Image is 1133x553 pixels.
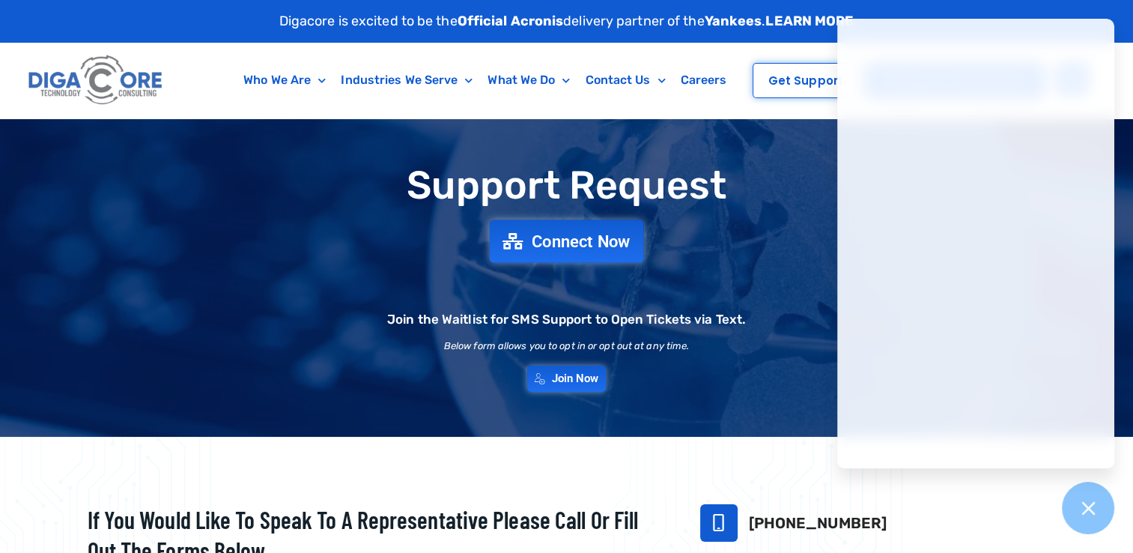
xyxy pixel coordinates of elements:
[333,63,480,97] a: Industries We Serve
[236,63,333,97] a: Who We Are
[552,373,599,384] span: Join Now
[532,233,631,250] span: Connect Now
[700,504,738,542] a: 732-646-5725
[753,63,859,98] a: Get Support
[458,13,564,29] strong: Official Acronis
[50,164,1084,207] h1: Support Request
[480,63,577,97] a: What We Do
[705,13,762,29] strong: Yankees
[673,63,735,97] a: Careers
[577,63,672,97] a: Contact Us
[749,514,887,532] a: [PHONE_NUMBER]
[444,341,690,351] h2: Below form allows you to opt in or opt out at any time.
[527,366,607,392] a: Join Now
[837,19,1114,468] iframe: Chatgenie Messenger
[25,50,168,111] img: Digacore logo 1
[765,13,854,29] a: LEARN MORE
[279,11,854,31] p: Digacore is excited to be the delivery partner of the .
[490,220,644,262] a: Connect Now
[387,313,746,326] h2: Join the Waitlist for SMS Support to Open Tickets via Text.
[768,75,843,86] span: Get Support
[228,63,743,97] nav: Menu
